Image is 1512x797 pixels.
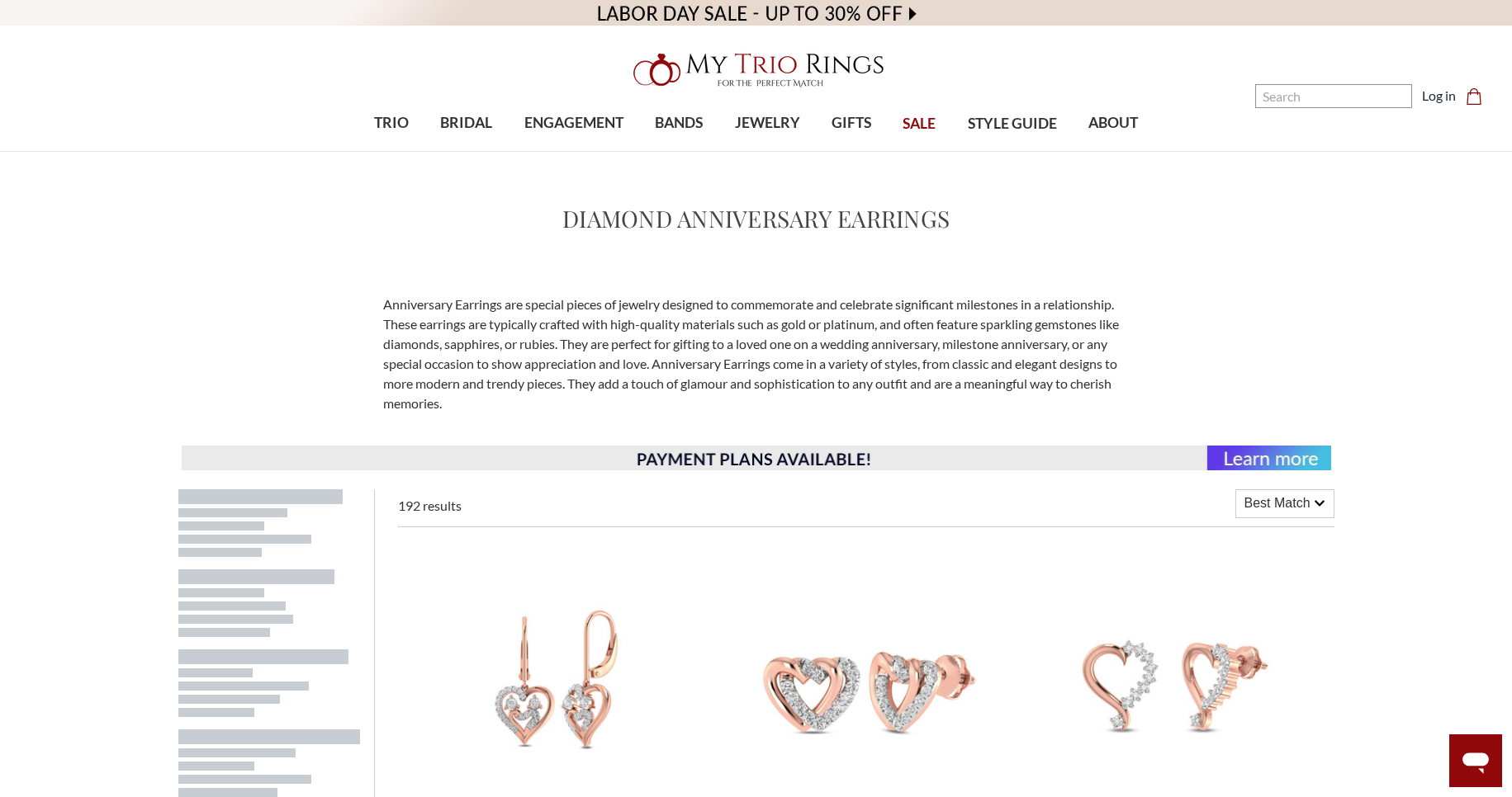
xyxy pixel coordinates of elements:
button: submenu toggle [759,150,775,152]
a: ABOUT [1073,97,1154,150]
span: ENGAGEMENT [524,112,623,134]
button: submenu toggle [1105,150,1121,152]
span: BRIDAL [440,112,492,134]
svg: cart.cart_preview [1466,88,1482,105]
a: JEWELRY [718,97,815,150]
span: JEWELRY [735,112,800,134]
span: GIFTS [832,112,871,134]
a: TRIO [358,97,424,150]
button: submenu toggle [843,150,860,152]
span: STYLE GUIDE [968,113,1057,134]
button: submenu toggle [671,150,687,152]
span: SALE [903,113,936,134]
a: My Trio Rings [438,44,1074,97]
button: submenu toggle [566,150,582,152]
a: Cart with 0 items [1466,86,1492,106]
img: My Trio Rings [624,44,889,97]
button: submenu toggle [458,150,475,152]
a: BRIDAL [424,97,508,150]
a: Log in [1422,86,1456,106]
a: STYLE GUIDE [951,97,1072,151]
span: TRIO [374,112,409,134]
a: ENGAGEMENT [509,97,639,150]
span: ABOUT [1088,112,1138,134]
a: GIFTS [816,97,887,150]
input: Search [1255,84,1412,108]
a: SALE [887,97,951,151]
h1: Diamond Anniversary Earrings [562,201,950,236]
button: submenu toggle [383,150,400,152]
a: BANDS [639,97,718,150]
span: BANDS [655,112,703,134]
p: Anniversary Earrings are special pieces of jewelry designed to commemorate and celebrate signific... [383,295,1130,413]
